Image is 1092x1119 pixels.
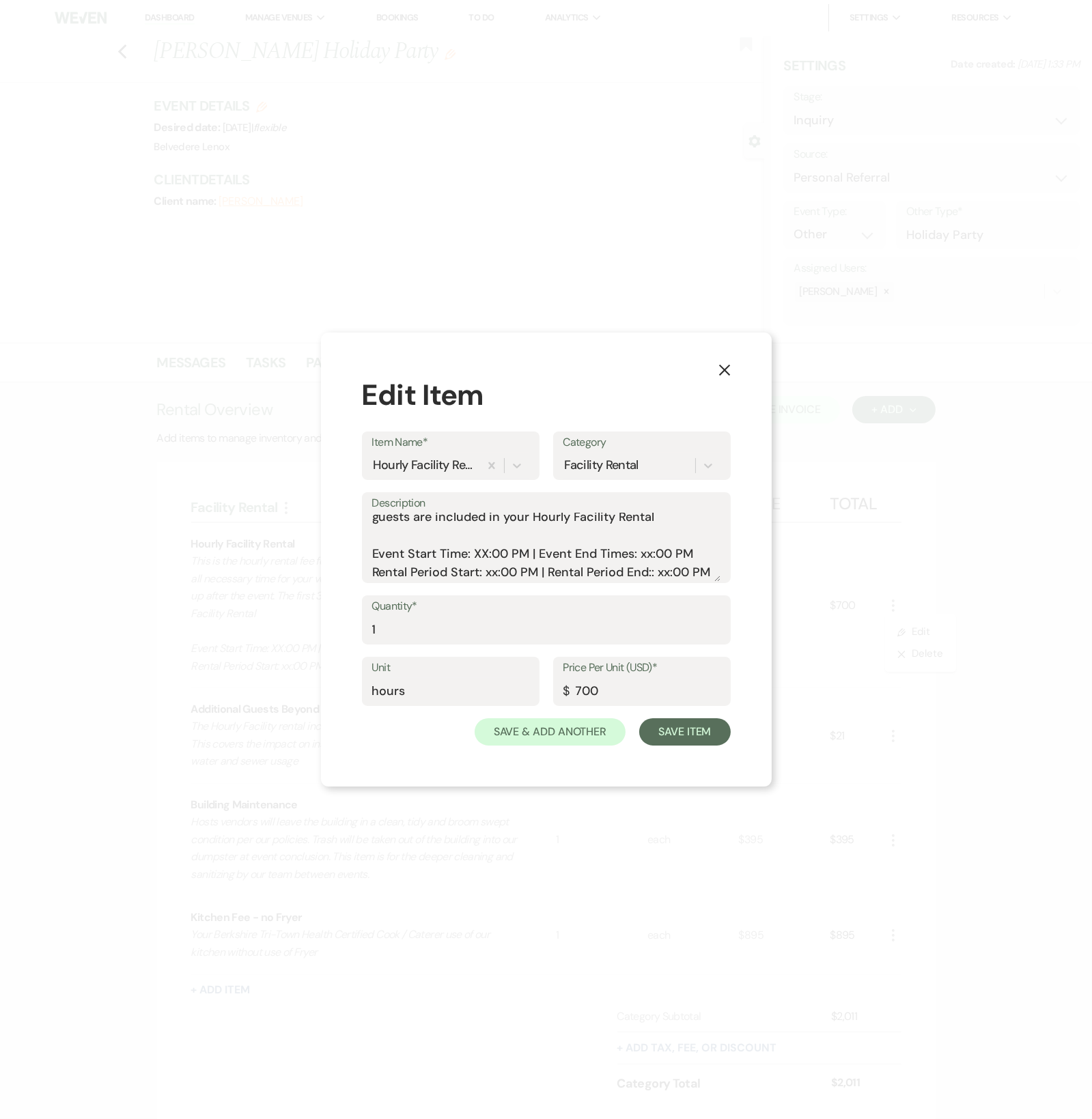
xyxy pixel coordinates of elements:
button: Save & Add Another [475,718,626,746]
textarea: This is the hourly rental fee for your event. The total rental time includes all necessary time f... [372,513,720,582]
label: Description [372,494,720,513]
div: $ [563,682,570,700]
div: Hourly Facility Rental [374,457,475,475]
label: Category [563,433,720,453]
div: Edit Item [362,373,731,416]
label: Unit [372,658,529,678]
label: Price Per Unit (USD)* [563,658,720,678]
label: Item Name* [372,433,529,453]
label: Quantity* [372,597,720,617]
button: Save Item [639,718,730,746]
div: Facility Rental [565,457,639,475]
